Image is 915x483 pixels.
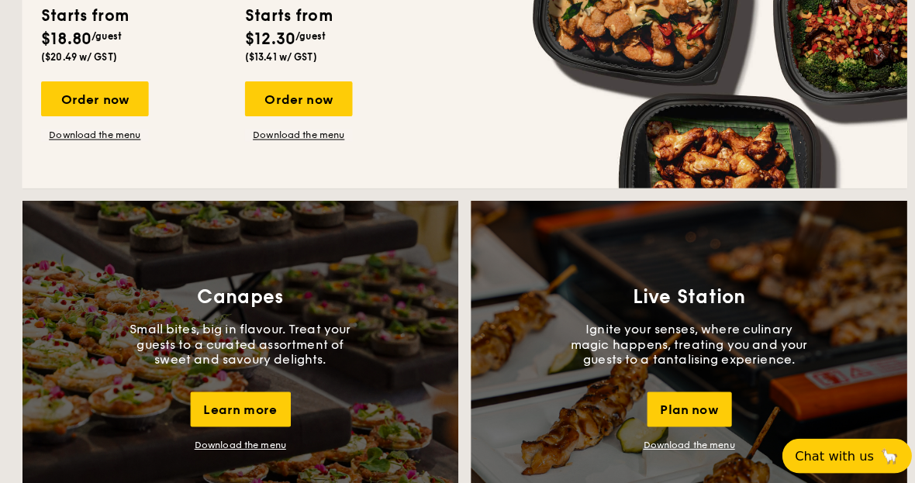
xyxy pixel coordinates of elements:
button: Chat with us🦙 [769,430,896,464]
a: Download the menu [633,431,723,442]
h3: Live Station [623,281,734,303]
span: ($20.49 w/ GST) [42,50,116,61]
div: Order now [42,80,147,114]
a: Download the menu [242,126,347,139]
p: Ignite your senses, where culinary magic happens, treating you and your guests to a tantalising e... [561,316,794,360]
div: Starts from [42,4,126,27]
span: /guest [292,30,321,41]
a: Download the menu [42,126,147,139]
div: Learn more [188,385,287,419]
span: 🦙 [865,439,884,457]
h3: Canapes [195,281,280,303]
span: ($13.41 w/ GST) [242,50,312,61]
p: Small bites, big in flavour. Treat your guests to a curated assortment of sweet and savoury delig... [121,316,354,360]
div: Plan now [637,385,720,419]
span: $18.80 [42,29,91,48]
div: Starts from [242,4,326,27]
div: Order now [242,80,347,114]
a: Download the menu [192,431,282,442]
span: Chat with us [782,440,859,455]
span: /guest [91,30,121,41]
span: $12.30 [242,29,292,48]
